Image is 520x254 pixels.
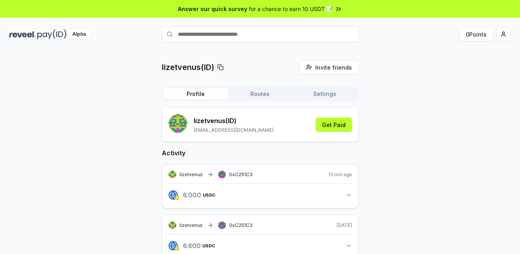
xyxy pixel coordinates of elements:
img: logo.png [174,246,179,251]
span: for a chance to earn 10 USDT 📝 [249,5,333,13]
button: Profile [163,88,228,99]
span: Invite friends [315,63,352,72]
button: 6.600USDC [168,239,352,252]
span: 0xC251C3 [229,171,252,177]
button: Routes [228,88,292,99]
span: 13 min ago [328,171,352,178]
button: 6.000USDC [168,188,352,202]
img: logo.png [168,190,178,200]
h2: Activity [162,148,359,158]
span: [DATE] [337,222,352,228]
div: Alpha [68,29,90,39]
img: logo.png [174,195,179,200]
button: Invite friends [299,60,359,74]
span: Answer our quick survey [178,5,247,13]
img: reveel_dark [9,29,36,39]
button: Settings [292,88,357,99]
p: lizetvenus (ID) [194,116,274,125]
p: [EMAIL_ADDRESS][DOMAIN_NAME] [194,127,274,133]
span: 0xC251C3 [229,222,252,228]
img: pay_id [37,29,67,39]
p: lizetvenus(ID) [162,62,214,73]
img: logo.png [168,241,178,250]
button: Get Paid [316,118,352,132]
button: 0Points [459,27,493,41]
span: lizetvenus [180,222,202,228]
span: lizetvenus [180,171,202,178]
